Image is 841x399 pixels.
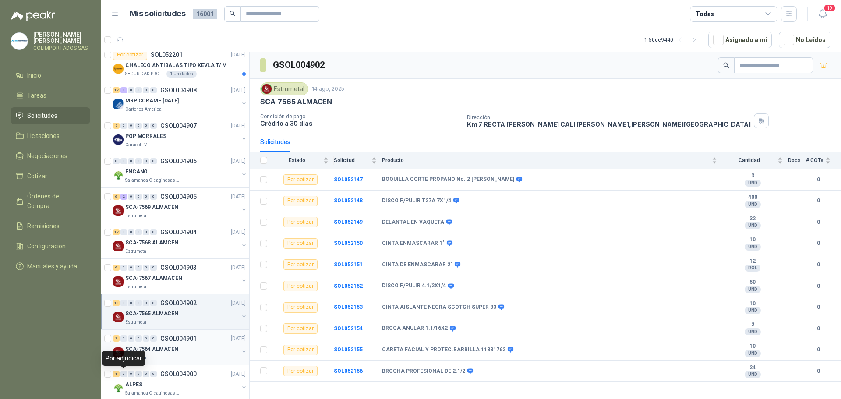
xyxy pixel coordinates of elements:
[113,347,124,358] img: Company Logo
[143,194,149,200] div: 0
[125,274,182,282] p: SCA-7567 ALAMACEN
[128,87,134,93] div: 0
[231,264,246,272] p: [DATE]
[166,71,197,78] div: 1 Unidades
[231,122,246,130] p: [DATE]
[125,345,178,353] p: SCA-7564 ALMACEN
[806,218,830,226] b: 0
[745,307,761,314] div: UND
[696,9,714,19] div: Todas
[11,33,28,49] img: Company Logo
[160,87,197,93] p: GSOL004908
[113,312,124,322] img: Company Logo
[135,123,142,129] div: 0
[722,157,776,163] span: Cantidad
[231,51,246,59] p: [DATE]
[113,262,247,290] a: 6 0 0 0 0 0 GSOL004903[DATE] Company LogoSCA-7567 ALAMACENEstrumetal
[231,86,246,95] p: [DATE]
[230,11,236,17] span: search
[382,157,710,163] span: Producto
[11,238,90,254] a: Configuración
[135,265,142,271] div: 0
[113,158,120,164] div: 0
[150,123,157,129] div: 0
[334,261,363,268] a: SOL052151
[283,217,318,227] div: Por cotizar
[27,261,77,271] span: Manuales y ayuda
[113,64,124,74] img: Company Logo
[334,283,363,289] a: SOL052152
[143,87,149,93] div: 0
[120,335,127,342] div: 0
[160,371,197,377] p: GSOL004900
[27,191,82,211] span: Órdenes de Compra
[128,371,134,377] div: 0
[722,258,783,265] b: 12
[113,241,124,251] img: Company Logo
[334,368,363,374] a: SOL052156
[722,237,783,244] b: 10
[334,325,363,332] a: SOL052154
[334,346,363,353] b: SOL052155
[231,157,246,166] p: [DATE]
[150,335,157,342] div: 0
[120,194,127,200] div: 2
[143,335,149,342] div: 0
[27,111,57,120] span: Solicitudes
[143,123,149,129] div: 0
[113,156,247,184] a: 0 0 0 0 0 0 GSOL004906[DATE] Company LogoENCANOSalamanca Oleaginosas SAS
[125,212,148,219] p: Estrumetal
[128,229,134,235] div: 0
[128,265,134,271] div: 0
[128,123,134,129] div: 0
[334,240,363,246] a: SOL052150
[125,248,148,255] p: Estrumetal
[722,152,788,169] th: Cantidad
[113,333,247,361] a: 3 0 0 0 0 0 GSOL004901[DATE] Company LogoSCA-7564 ALMACENEstrumetal
[788,152,806,169] th: Docs
[11,11,55,21] img: Logo peakr
[823,4,836,12] span: 19
[260,113,460,120] p: Condición de pago
[722,215,783,222] b: 32
[722,194,783,201] b: 400
[125,310,178,318] p: SCA-7565 ALMACEN
[125,141,147,148] p: Caracol TV
[382,152,722,169] th: Producto
[113,49,147,60] div: Por cotizar
[11,67,90,84] a: Inicio
[160,265,197,271] p: GSOL004903
[334,198,363,204] b: SOL052148
[334,219,363,225] a: SOL052149
[125,168,148,176] p: ENCANO
[33,46,90,51] p: COLIMPORTADOS SAS
[128,158,134,164] div: 0
[745,201,761,208] div: UND
[262,84,272,94] img: Company Logo
[120,87,127,93] div: 3
[113,229,120,235] div: 12
[113,298,247,326] a: 10 0 0 0 0 0 GSOL004902[DATE] Company LogoSCA-7565 ALMACENEstrumetal
[231,193,246,201] p: [DATE]
[382,261,452,268] b: CINTA DE ENMASCARAR 2"
[806,261,830,269] b: 0
[120,158,127,164] div: 0
[160,335,197,342] p: GSOL004901
[113,123,120,129] div: 2
[272,152,334,169] th: Estado
[113,335,120,342] div: 3
[113,205,124,216] img: Company Logo
[806,282,830,290] b: 0
[150,371,157,377] div: 0
[745,328,761,335] div: UND
[231,370,246,378] p: [DATE]
[135,87,142,93] div: 0
[745,350,761,357] div: UND
[272,157,322,163] span: Estado
[143,265,149,271] div: 0
[125,283,148,290] p: Estrumetal
[150,87,157,93] div: 0
[125,71,165,78] p: SEGURIDAD PROVISER LTDA
[113,265,120,271] div: 6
